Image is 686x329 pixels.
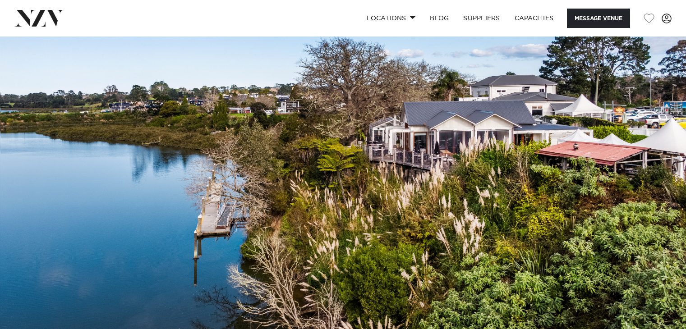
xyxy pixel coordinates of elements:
a: Locations [359,9,423,28]
a: BLOG [423,9,456,28]
button: Message Venue [567,9,630,28]
a: SUPPLIERS [456,9,507,28]
a: Capacities [507,9,561,28]
img: nzv-logo.png [14,10,64,26]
